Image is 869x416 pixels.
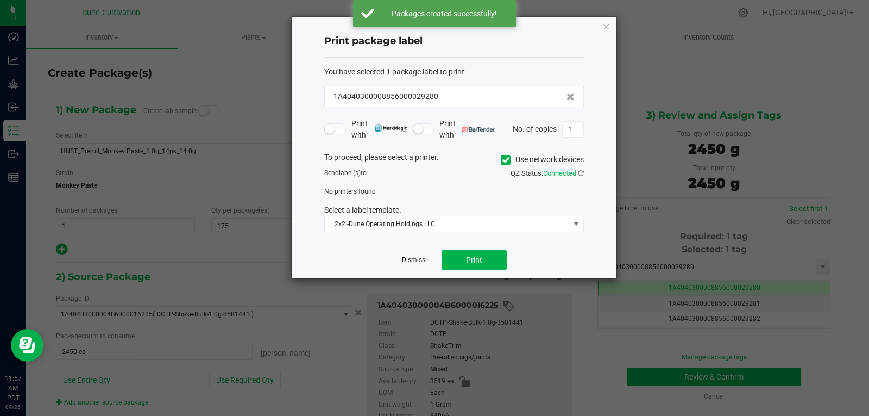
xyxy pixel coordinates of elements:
div: Select a label template. [316,204,592,216]
span: Send to: [324,169,368,177]
span: label(s) [339,169,361,177]
span: 1A4040300008856000029280 [333,91,438,102]
span: Connected [543,169,576,177]
span: No printers found [324,188,376,195]
span: QZ Status: [511,169,584,177]
div: To proceed, please select a printer. [316,152,592,168]
span: You have selected 1 package label to print [324,67,464,76]
span: Print with [439,118,495,141]
div: : [324,66,584,78]
label: Use network devices [501,154,584,165]
span: Print [466,256,482,264]
img: mark_magic_cybra.png [374,124,407,132]
img: bartender.png [462,127,495,132]
span: No. of copies [513,124,557,133]
a: Dismiss [402,256,425,265]
div: Packages created successfully! [380,8,508,19]
span: 2x2 -Dune Operating Holdings LLC [325,216,570,232]
h4: Print package label [324,34,584,48]
iframe: Resource center [11,329,43,362]
span: Print with [351,118,407,141]
button: Print [442,250,507,270]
